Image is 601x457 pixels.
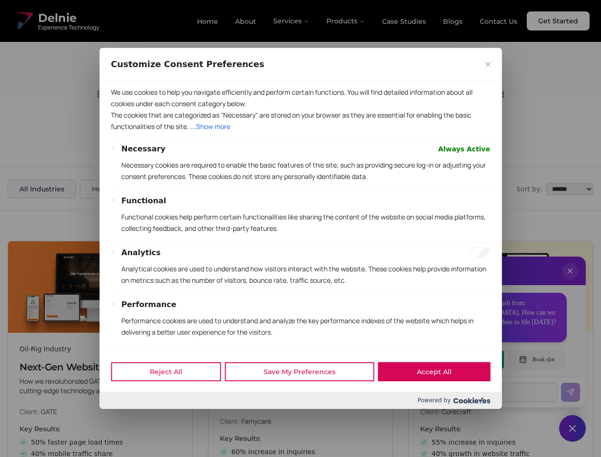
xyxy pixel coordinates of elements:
[469,247,490,258] input: Enable Analytics
[111,109,490,132] p: The cookies that are categorized as "Necessary" are stored on your browser as they are essential ...
[121,315,490,338] p: Performance cookies are used to understand and analyze the key performance indexes of the website...
[111,87,490,109] p: We use cookies to help you navigate efficiently and perform certain functions. You will find deta...
[121,195,166,207] button: Functional
[121,211,490,234] p: Functional cookies help perform certain functionalities like sharing the content of the website o...
[121,247,161,258] button: Analytics
[121,159,490,182] p: Necessary cookies are required to enable the basic features of this site, such as providing secur...
[225,362,374,381] button: Save My Preferences
[453,397,490,404] img: Cookieyes logo
[485,62,490,67] img: Close
[121,263,490,286] p: Analytical cookies are used to understand how visitors interact with the website. These cookies h...
[111,362,221,381] button: Reject All
[438,143,490,155] span: Always Active
[121,299,177,310] button: Performance
[111,59,264,70] span: Customize Consent Preferences
[378,362,490,381] button: Accept All
[196,121,230,132] button: Show more
[99,392,502,409] div: Powered by
[121,143,166,155] button: Necessary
